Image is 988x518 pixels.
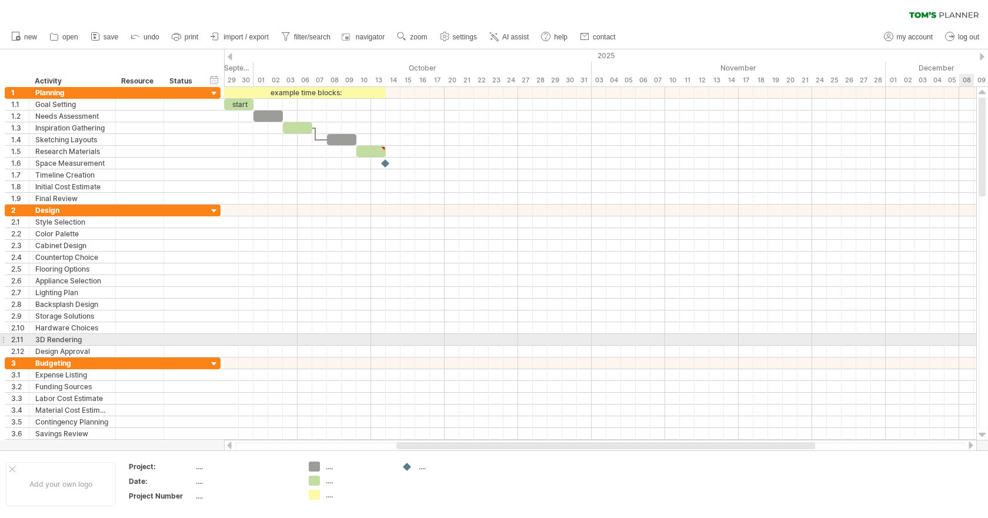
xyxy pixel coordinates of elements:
[143,33,159,41] span: undo
[196,476,295,486] div: ....
[548,74,562,86] div: Wednesday, 29 October 2025
[35,169,109,181] div: Timeline Creation
[35,252,109,263] div: Countertop Choice
[459,74,474,86] div: Tuesday, 21 October 2025
[169,75,195,87] div: Status
[538,29,571,45] a: help
[11,181,29,192] div: 1.8
[415,74,430,86] div: Thursday, 16 October 2025
[356,33,385,41] span: navigator
[35,275,109,286] div: Appliance Selection
[11,216,29,228] div: 2.1
[842,74,856,86] div: Wednesday, 26 November 2025
[11,240,29,251] div: 2.3
[8,29,41,45] a: new
[129,476,193,486] div: Date:
[35,334,109,345] div: 3D Rendering
[35,205,109,216] div: Design
[11,334,29,345] div: 2.11
[35,99,109,110] div: Goal Setting
[169,29,202,45] a: print
[35,440,109,451] div: Financing Options
[11,310,29,322] div: 2.9
[224,99,253,110] div: start
[11,263,29,275] div: 2.5
[11,299,29,310] div: 2.8
[283,74,298,86] div: Friday, 3 October 2025
[35,346,109,357] div: Design Approval
[35,75,109,87] div: Activity
[942,29,983,45] a: log out
[533,74,548,86] div: Tuesday, 28 October 2025
[35,393,109,404] div: Labor Cost Estimate
[121,75,157,87] div: Resource
[445,74,459,86] div: Monday, 20 October 2025
[35,405,109,416] div: Material Cost Estimate
[11,416,29,427] div: 3.5
[650,74,665,86] div: Friday, 7 November 2025
[88,29,122,45] a: save
[35,310,109,322] div: Storage Solutions
[437,29,480,45] a: settings
[386,74,400,86] div: Tuesday, 14 October 2025
[11,252,29,263] div: 2.4
[129,491,193,501] div: Project Number
[196,462,295,472] div: ....
[371,74,386,86] div: Monday, 13 October 2025
[11,357,29,369] div: 3
[35,357,109,369] div: Budgeting
[11,322,29,333] div: 2.10
[856,74,871,86] div: Thursday, 27 November 2025
[739,74,753,86] div: Monday, 17 November 2025
[709,74,724,86] div: Thursday, 13 November 2025
[11,405,29,416] div: 3.4
[783,74,797,86] div: Thursday, 20 November 2025
[11,158,29,169] div: 1.6
[11,275,29,286] div: 2.6
[253,74,268,86] div: Wednesday, 1 October 2025
[665,74,680,86] div: Monday, 10 November 2025
[812,74,827,86] div: Monday, 24 November 2025
[208,29,272,45] a: import / export
[327,74,342,86] div: Wednesday, 8 October 2025
[486,29,532,45] a: AI assist
[342,74,356,86] div: Thursday, 9 October 2025
[871,74,886,86] div: Friday, 28 November 2025
[11,369,29,380] div: 3.1
[35,87,109,98] div: Planning
[224,74,239,86] div: Monday, 29 September 2025
[518,74,533,86] div: Monday, 27 October 2025
[11,111,29,122] div: 1.2
[35,158,109,169] div: Space Measurement
[502,33,529,41] span: AI assist
[577,74,592,86] div: Friday, 31 October 2025
[35,428,109,439] div: Savings Review
[239,74,253,86] div: Tuesday, 30 September 2025
[35,287,109,298] div: Lighting Plan
[606,74,621,86] div: Tuesday, 4 November 2025
[11,122,29,133] div: 1.3
[24,33,37,41] span: new
[129,462,193,472] div: Project:
[223,33,269,41] span: import / export
[453,33,477,41] span: settings
[554,33,568,41] span: help
[35,322,109,333] div: Hardware Choices
[35,216,109,228] div: Style Selection
[474,74,489,86] div: Wednesday, 22 October 2025
[419,462,483,472] div: ....
[592,74,606,86] div: Monday, 3 November 2025
[489,74,503,86] div: Thursday, 23 October 2025
[11,87,29,98] div: 1
[35,193,109,204] div: Final Review
[326,476,390,486] div: ....
[278,29,334,45] a: filter/search
[326,462,390,472] div: ....
[900,74,915,86] div: Tuesday, 2 December 2025
[35,146,109,157] div: Research Materials
[35,228,109,239] div: Color Palette
[11,169,29,181] div: 1.7
[592,62,886,74] div: November 2025
[312,74,327,86] div: Tuesday, 7 October 2025
[35,134,109,145] div: Sketching Layouts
